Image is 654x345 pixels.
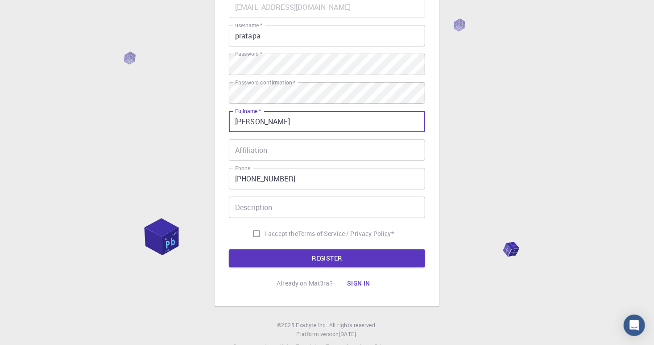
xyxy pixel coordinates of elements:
[277,279,333,288] p: Already on Mat3ra?
[329,321,377,330] span: All rights reserved.
[298,229,394,238] p: Terms of Service / Privacy Policy *
[235,21,262,29] label: username
[340,274,377,292] button: Sign in
[624,315,645,336] div: Open Intercom Messenger
[235,164,250,172] label: Phone
[339,330,358,337] span: [DATE] .
[298,229,394,238] a: Terms of Service / Privacy Policy*
[339,330,358,339] a: [DATE].
[296,321,327,330] a: Exabyte Inc.
[296,330,339,339] span: Platform version
[229,249,425,267] button: REGISTER
[277,321,296,330] span: © 2025
[265,229,298,238] span: I accept the
[235,50,262,58] label: Password
[296,321,327,328] span: Exabyte Inc.
[235,107,261,115] label: Fullname
[235,79,295,86] label: Password confirmation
